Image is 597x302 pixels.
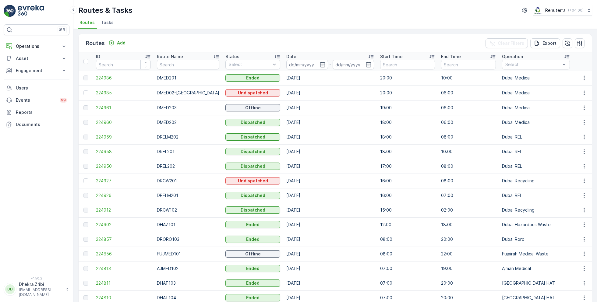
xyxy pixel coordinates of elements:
[117,40,125,46] p: Add
[441,119,496,125] p: 06:00
[241,192,265,198] p: Dispatched
[225,163,280,170] button: Dispatched
[283,261,377,276] td: [DATE]
[380,90,435,96] p: 20:00
[225,54,239,60] p: Status
[16,85,67,91] p: Users
[61,98,66,103] p: 99
[225,250,280,258] button: Offline
[486,38,528,48] button: Clear Filters
[157,75,219,81] p: DMED201
[283,85,377,100] td: [DATE]
[286,54,296,60] p: Date
[225,177,280,184] button: Undispatched
[96,163,151,169] a: 224950
[502,119,570,125] p: Dubai Medical
[502,54,523,60] p: Operation
[380,149,435,155] p: 18:00
[283,71,377,85] td: [DATE]
[502,192,570,198] p: Dubai REL
[96,265,151,272] span: 224813
[96,75,151,81] span: 224986
[246,295,260,301] p: Ended
[502,280,570,286] p: [GEOGRAPHIC_DATA] HAT
[96,236,151,242] a: 224857
[380,60,435,69] input: Search
[283,247,377,261] td: [DATE]
[157,265,219,272] p: AJMED102
[157,295,219,301] p: DHAT104
[441,265,496,272] p: 19:00
[4,94,69,106] a: Events99
[238,90,268,96] p: Undispatched
[380,192,435,198] p: 16:00
[86,39,105,47] p: Routes
[16,109,67,115] p: Reports
[96,295,151,301] a: 224810
[533,7,543,14] img: Screenshot_2024-07-26_at_13.33.01.png
[16,97,56,103] p: Events
[283,203,377,217] td: [DATE]
[283,188,377,203] td: [DATE]
[225,74,280,82] button: Ended
[225,104,280,111] button: Offline
[96,105,151,111] span: 224961
[79,19,95,26] span: Routes
[380,280,435,286] p: 07:00
[380,178,435,184] p: 16:00
[542,40,556,46] p: Export
[329,61,331,68] p: -
[96,280,151,286] a: 224811
[101,19,114,26] span: Tasks
[441,149,496,155] p: 10:00
[157,149,219,155] p: DREL201
[441,280,496,286] p: 20:00
[16,43,57,49] p: Operations
[441,163,496,169] p: 08:00
[4,40,69,52] button: Operations
[441,90,496,96] p: 06:00
[83,208,88,212] div: Toggle Row Selected
[229,61,271,68] p: Select
[83,222,88,227] div: Toggle Row Selected
[96,178,151,184] span: 224927
[4,118,69,131] a: Documents
[83,149,88,154] div: Toggle Row Selected
[96,192,151,198] a: 224926
[83,295,88,300] div: Toggle Row Selected
[380,105,435,111] p: 19:00
[225,265,280,272] button: Ended
[441,60,496,69] input: Search
[502,236,570,242] p: Dubai Roro
[441,178,496,184] p: 08:00
[530,38,560,48] button: Export
[441,192,496,198] p: 07:00
[441,207,496,213] p: 02:00
[96,222,151,228] span: 224902
[283,217,377,232] td: [DATE]
[157,251,219,257] p: FUJMED101
[505,61,560,68] p: Select
[157,207,219,213] p: DRCW102
[225,148,280,155] button: Dispatched
[157,60,219,69] input: Search
[225,236,280,243] button: Ended
[441,134,496,140] p: 08:00
[246,236,260,242] p: Ended
[283,232,377,247] td: [DATE]
[380,295,435,301] p: 07:00
[16,55,57,61] p: Asset
[380,265,435,272] p: 07:00
[96,149,151,155] span: 224958
[441,105,496,111] p: 06:00
[157,163,219,169] p: DREL202
[96,119,151,125] a: 224960
[283,174,377,188] td: [DATE]
[16,68,57,74] p: Engagement
[441,75,496,81] p: 10:00
[502,222,570,228] p: Dubai Hazardous Waste
[225,279,280,287] button: Ended
[225,133,280,141] button: Dispatched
